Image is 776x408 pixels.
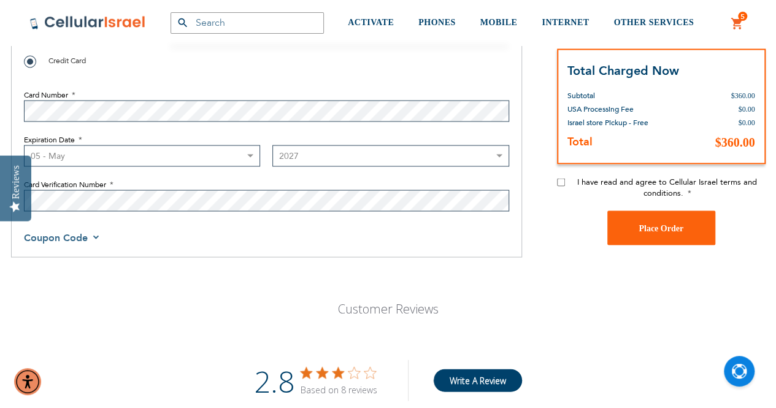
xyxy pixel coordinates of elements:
a: 5 [731,17,744,31]
div: Accessibility Menu [14,368,41,395]
div: 2.8 out of 5 stars [301,367,377,378]
th: Subtotal [567,79,663,102]
span: USA Processing Fee [567,104,634,114]
span: $0.00 [739,104,755,113]
span: Card Verification Number [24,179,106,189]
strong: Total Charged Now [567,62,679,79]
span: Card Number [24,90,68,99]
span: Coupon Code [24,231,88,244]
p: Customer Reviews [252,300,524,317]
span: PHONES [418,18,456,27]
img: Cellular Israel Logo [29,15,146,30]
span: $0.00 [739,118,755,126]
button: Write A Review [433,369,522,391]
span: Expiration Date [24,134,75,144]
span: 5 [740,12,745,21]
div: Reviews [10,165,21,199]
span: $360.00 [731,91,755,99]
span: INTERNET [542,18,589,27]
span: MOBILE [480,18,518,27]
span: $360.00 [715,135,755,148]
span: OTHER SERVICES [613,18,694,27]
span: ACTIVATE [348,18,394,27]
span: I have read and agree to Cellular Israel terms and conditions. [577,176,757,198]
strong: Total [567,134,593,149]
input: Search [171,12,324,34]
div: Based on 8 reviews [301,383,377,395]
span: Credit Card [48,55,86,65]
div: 2.8 [254,360,294,401]
span: Israel store Pickup - Free [567,117,648,127]
button: Place Order [607,210,715,245]
span: Place Order [639,223,683,233]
